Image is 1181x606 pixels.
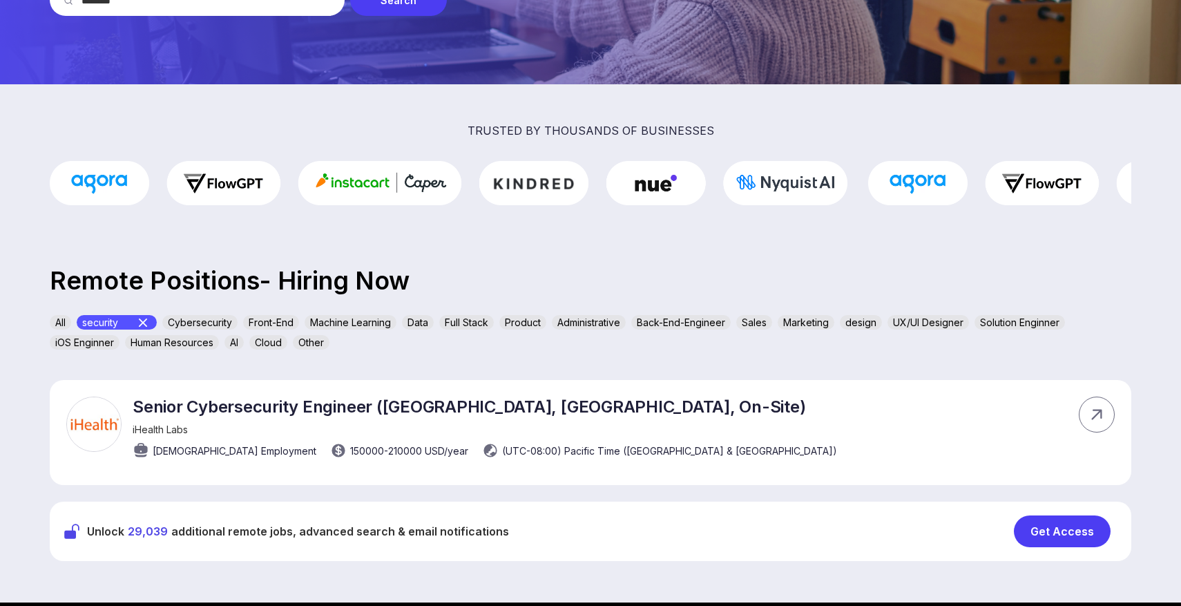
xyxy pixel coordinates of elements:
div: Product [499,315,546,330]
div: AI [224,335,244,350]
p: Senior Cybersecurity Engineer ([GEOGRAPHIC_DATA], [GEOGRAPHIC_DATA], On-Site) [133,397,837,417]
div: Full Stack [439,315,494,330]
div: Administrative [552,315,626,330]
div: UX/UI Designer [887,315,969,330]
div: Cybersecurity [162,315,238,330]
div: design [840,315,882,330]
div: Marketing [778,315,834,330]
div: Human Resources [125,335,219,350]
div: security [77,315,157,330]
span: [DEMOGRAPHIC_DATA] Employment [153,444,316,458]
div: iOS Enginner [50,335,119,350]
span: 29,039 [128,524,168,538]
div: Data [402,315,434,330]
span: 150000 - 210000 USD /year [350,444,468,458]
div: Solution Enginner [974,315,1065,330]
span: iHealth Labs [133,424,188,435]
div: Machine Learning [305,315,396,330]
div: Sales [736,315,772,330]
div: All [50,315,71,330]
div: Back-End-Engineer [631,315,731,330]
div: Other [293,335,329,350]
div: Front-End [243,315,299,330]
div: Cloud [249,335,287,350]
div: Get Access [1014,515,1111,547]
span: (UTC-08:00) Pacific Time ([GEOGRAPHIC_DATA] & [GEOGRAPHIC_DATA]) [502,444,837,458]
a: Get Access [1014,515,1117,547]
span: Unlock additional remote jobs, advanced search & email notifications [87,523,509,540]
